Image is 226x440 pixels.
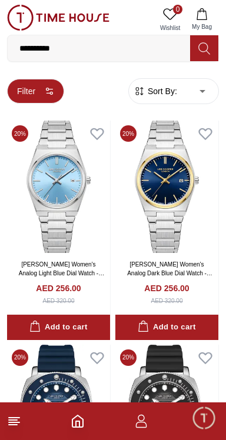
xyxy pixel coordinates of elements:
[134,85,177,97] button: Sort By:
[151,296,183,305] div: AED 320.00
[12,125,28,142] span: 20 %
[36,282,81,294] h4: AED 256.00
[187,22,217,31] span: My Bag
[43,296,75,305] div: AED 320.00
[138,321,195,334] div: Add to cart
[19,261,104,285] a: [PERSON_NAME] Women's Analog Light Blue Dial Watch - LC08195.300
[7,315,110,340] button: Add to cart
[115,121,218,253] img: Lee Cooper Women's Analog Dark Blue Dial Watch - LC08195.290
[7,121,110,253] img: Lee Cooper Women's Analog Light Blue Dial Watch - LC08195.300
[191,405,217,431] div: Chat Widget
[12,349,28,366] span: 20 %
[120,349,137,366] span: 20 %
[115,315,218,340] button: Add to cart
[144,282,189,294] h4: AED 256.00
[71,414,85,428] a: Home
[29,321,87,334] div: Add to cart
[185,5,219,35] button: My Bag
[120,125,137,142] span: 20 %
[145,85,177,97] span: Sort By:
[127,261,212,285] a: [PERSON_NAME] Women's Analog Dark Blue Dial Watch - LC08195.290
[7,5,109,31] img: ...
[155,24,185,32] span: Wishlist
[7,79,64,104] button: Filter
[173,5,182,14] span: 0
[155,5,185,35] a: 0Wishlist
